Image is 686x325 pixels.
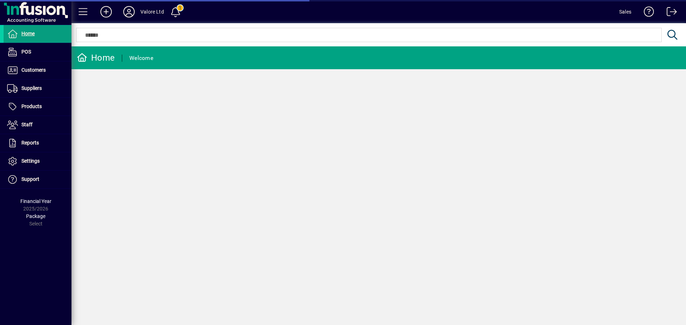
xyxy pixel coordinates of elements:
[21,122,33,127] span: Staff
[661,1,677,25] a: Logout
[21,158,40,164] span: Settings
[129,52,153,64] div: Welcome
[4,134,71,152] a: Reports
[21,103,42,109] span: Products
[4,116,71,134] a: Staff
[4,98,71,116] a: Products
[21,31,35,36] span: Home
[619,6,631,17] div: Sales
[77,52,115,64] div: Home
[21,49,31,55] span: POS
[95,5,118,18] button: Add
[21,176,39,182] span: Support
[638,1,654,25] a: Knowledge Base
[140,6,164,17] div: Valore Ltd
[21,67,46,73] span: Customers
[21,85,42,91] span: Suppliers
[26,213,45,219] span: Package
[118,5,140,18] button: Profile
[20,198,51,204] span: Financial Year
[4,61,71,79] a: Customers
[4,80,71,97] a: Suppliers
[21,140,39,146] span: Reports
[4,43,71,61] a: POS
[4,152,71,170] a: Settings
[4,171,71,188] a: Support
